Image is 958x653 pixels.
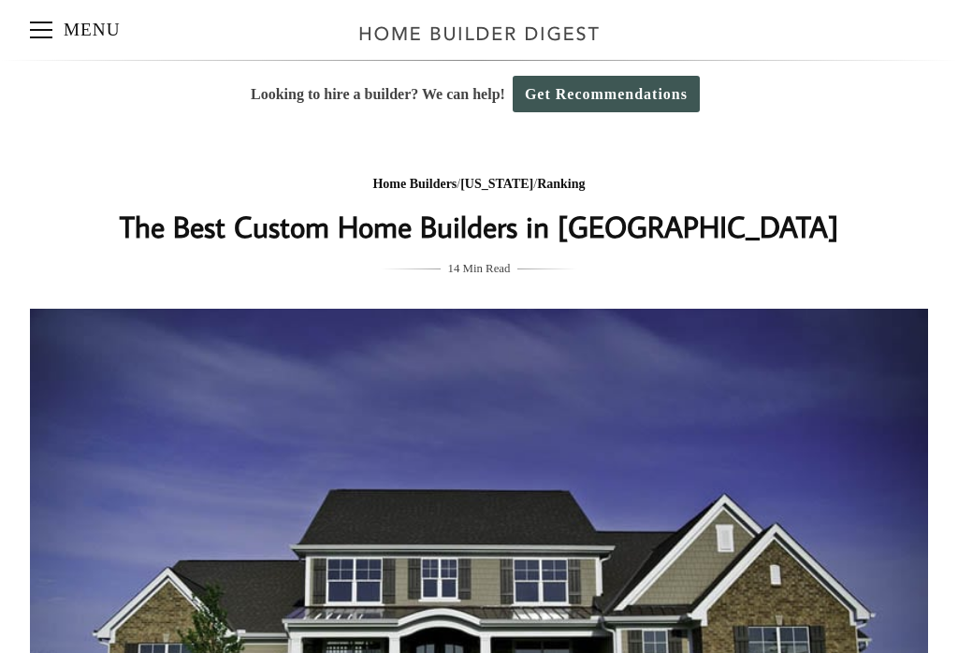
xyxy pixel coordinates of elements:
[513,76,700,112] a: Get Recommendations
[460,177,533,191] a: [US_STATE]
[372,177,457,191] a: Home Builders
[30,29,52,31] span: Menu
[351,15,608,51] img: Home Builder Digest
[537,177,585,191] a: Ranking
[448,258,511,279] span: 14 Min Read
[106,173,852,196] div: / /
[106,204,852,249] h1: The Best Custom Home Builders in [GEOGRAPHIC_DATA]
